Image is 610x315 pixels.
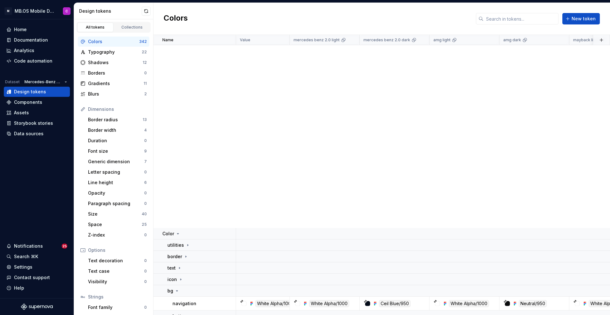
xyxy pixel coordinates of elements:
[144,70,147,76] div: 0
[144,258,147,263] div: 0
[167,288,173,294] p: bg
[167,265,176,271] p: text
[144,170,147,175] div: 0
[4,272,70,283] button: Contact support
[85,198,149,209] a: Paragraph spacing0
[519,300,547,307] div: Neutral/950
[573,37,599,43] p: mayback light
[4,56,70,66] a: Code automation
[24,79,62,84] span: Mercedes-Benz 2.0
[14,37,48,43] div: Documentation
[85,136,149,146] a: Duration0
[164,13,188,24] h2: Colors
[85,277,149,287] a: Visibility0
[15,8,55,14] div: MB.OS Mobile Design System
[88,158,144,165] div: Generic dimension
[88,59,143,66] div: Shadows
[85,209,149,219] a: Size40
[14,253,38,260] div: Search ⌘K
[14,285,24,291] div: Help
[484,13,559,24] input: Search in tokens...
[4,24,70,35] a: Home
[162,37,173,43] p: Name
[167,276,177,283] p: icon
[88,169,144,175] div: Letter spacing
[88,91,144,97] div: Blurs
[144,269,147,274] div: 0
[79,8,142,14] div: Design tokens
[139,39,147,44] div: 342
[21,304,53,310] svg: Supernova Logo
[88,80,144,87] div: Gradients
[88,278,144,285] div: Visibility
[62,244,67,249] span: 25
[433,37,451,43] p: amg light
[88,258,144,264] div: Text decoration
[14,274,50,281] div: Contact support
[88,294,147,300] div: Strings
[4,45,70,56] a: Analytics
[167,242,184,248] p: utilities
[78,57,149,68] a: Shadows12
[144,180,147,185] div: 6
[88,190,144,196] div: Opacity
[116,25,148,30] div: Collections
[4,7,12,15] div: M
[14,99,42,105] div: Components
[88,137,144,144] div: Duration
[88,117,143,123] div: Border radius
[88,211,142,217] div: Size
[85,125,149,135] a: Border width4
[4,97,70,107] a: Components
[309,300,349,307] div: White Alpha/1000
[78,89,149,99] a: Blurs2
[4,108,70,118] a: Assets
[144,191,147,196] div: 0
[88,304,144,311] div: Font family
[363,37,410,43] p: mercedes benz 2.0 dark
[449,300,489,307] div: White Alpha/1000
[572,16,596,22] span: New token
[88,127,144,133] div: Border width
[85,178,149,188] a: Line height6
[143,60,147,65] div: 12
[65,9,68,14] div: C
[144,201,147,206] div: 0
[88,268,144,274] div: Text case
[88,148,144,154] div: Font size
[562,13,600,24] button: New token
[144,81,147,86] div: 11
[78,47,149,57] a: Typography22
[85,256,149,266] a: Text decoration0
[4,87,70,97] a: Design tokens
[78,68,149,78] a: Borders0
[144,128,147,133] div: 4
[14,58,52,64] div: Code automation
[88,232,144,238] div: Z-index
[503,37,521,43] p: amg dark
[143,117,147,122] div: 13
[379,300,410,307] div: Ceil Blue/950
[79,25,111,30] div: All tokens
[14,26,27,33] div: Home
[144,91,147,97] div: 2
[4,262,70,272] a: Settings
[85,167,149,177] a: Letter spacing0
[85,188,149,198] a: Opacity0
[4,129,70,139] a: Data sources
[88,38,139,45] div: Colors
[85,230,149,240] a: Z-index0
[142,50,147,55] div: 22
[240,37,250,43] p: Value
[88,179,144,186] div: Line height
[85,302,149,312] a: Font family0
[88,221,142,228] div: Space
[78,78,149,89] a: Gradients11
[144,305,147,310] div: 0
[144,149,147,154] div: 9
[294,37,340,43] p: mercedes benz 2.0 light
[1,4,72,18] button: MMB.OS Mobile Design SystemC
[14,264,32,270] div: Settings
[22,77,70,86] button: Mercedes-Benz 2.0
